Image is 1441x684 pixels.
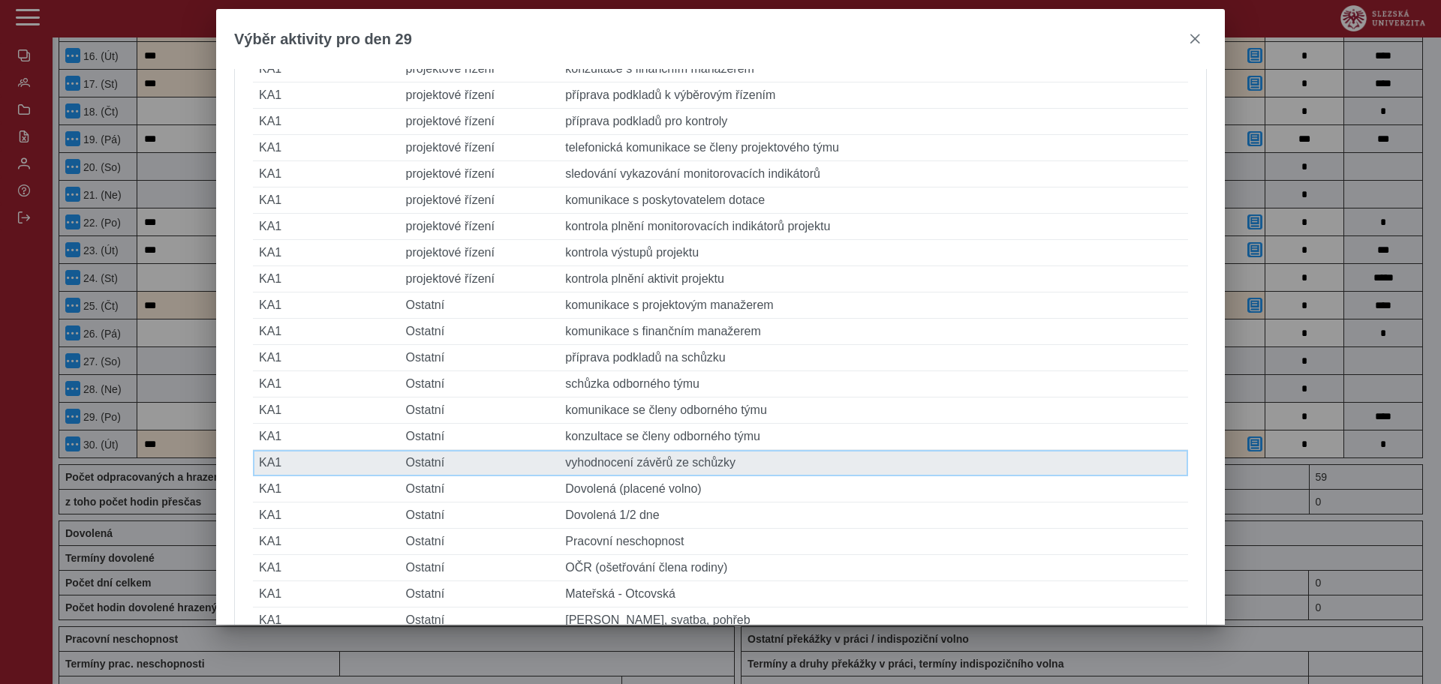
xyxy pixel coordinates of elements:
td: projektové řízení [400,161,560,187]
td: příprava podkladů pro kontroly [559,109,1188,135]
td: KA1 [253,135,400,161]
td: KA1 [253,56,400,82]
td: Dovolená 1/2 dne [559,502,1188,529]
td: KA1 [253,345,400,371]
td: komunikace s projektovým manažerem [559,292,1188,319]
td: schůzka odborného týmu [559,371,1188,397]
td: kontrola plnění aktivit projektu [559,266,1188,292]
td: Ostatní [400,345,560,371]
span: Výběr aktivity pro den 29 [234,31,412,48]
td: KA1 [253,82,400,109]
td: KA1 [253,607,400,634]
td: KA1 [253,476,400,502]
td: KA1 [253,581,400,607]
td: Mateřská - Otcovská [559,581,1188,607]
td: konzultace se členy odborného týmu [559,424,1188,450]
td: Ostatní [400,529,560,555]
td: Ostatní [400,581,560,607]
td: komunikace se členy odborného týmu [559,397,1188,424]
td: KA1 [253,555,400,581]
td: projektové řízení [400,82,560,109]
td: KA1 [253,161,400,187]
td: KA1 [253,319,400,345]
td: [PERSON_NAME], svatba, pohřeb [559,607,1188,634]
td: komunikace s finančním manažerem [559,319,1188,345]
td: KA1 [253,292,400,319]
td: sledování vykazování monitorovacích indikátorů [559,161,1188,187]
button: close [1183,27,1207,51]
td: příprava podkladů na schůzku [559,345,1188,371]
td: kontrola výstupů projektu [559,240,1188,266]
td: Pracovní neschopnost [559,529,1188,555]
td: příprava podkladů k výběrovým řízením [559,82,1188,109]
td: projektové řízení [400,214,560,240]
td: projektové řízení [400,266,560,292]
td: Ostatní [400,424,560,450]
td: KA1 [253,371,400,397]
td: Ostatní [400,292,560,319]
td: KA1 [253,424,400,450]
td: KA1 [253,397,400,424]
td: Ostatní [400,371,560,397]
td: projektové řízení [400,56,560,82]
td: konzultace s finančním manažerem [559,56,1188,82]
td: Ostatní [400,607,560,634]
td: Ostatní [400,476,560,502]
td: projektové řízení [400,187,560,214]
td: KA1 [253,502,400,529]
td: projektové řízení [400,109,560,135]
td: KA1 [253,240,400,266]
td: KA1 [253,450,400,476]
td: Ostatní [400,319,560,345]
td: kontrola plnění monitorovacích indikátorů projektu [559,214,1188,240]
td: Ostatní [400,502,560,529]
td: KA1 [253,187,400,214]
td: KA1 [253,214,400,240]
td: OČR (ošetřování člena rodiny) [559,555,1188,581]
td: komunikace s poskytovatelem dotace [559,187,1188,214]
td: Ostatní [400,450,560,476]
td: Ostatní [400,397,560,424]
td: telefonická komunikace se členy projektového týmu [559,135,1188,161]
td: KA1 [253,109,400,135]
td: Ostatní [400,555,560,581]
td: Dovolená (placené volno) [559,476,1188,502]
td: KA1 [253,266,400,292]
td: KA1 [253,529,400,555]
td: vyhodnocení závěrů ze schůzky [559,450,1188,476]
td: projektové řízení [400,240,560,266]
td: projektové řízení [400,135,560,161]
